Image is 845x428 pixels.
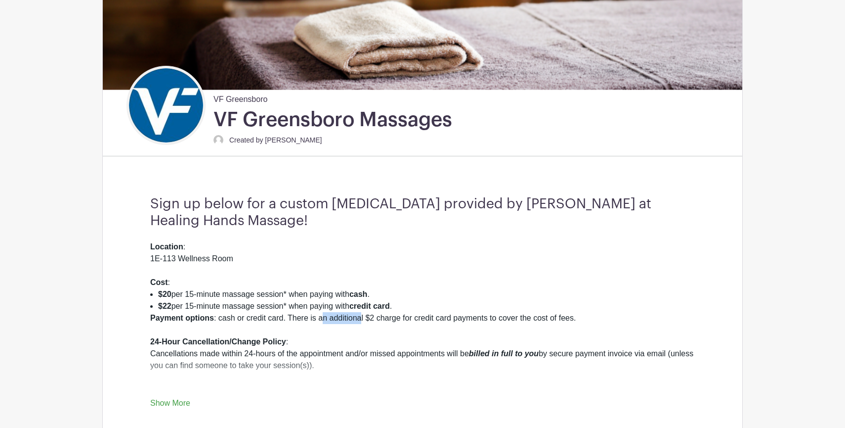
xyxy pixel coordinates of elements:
img: VF_Icon_FullColor_CMYK-small.jpg [129,68,203,143]
h3: Sign up below for a custom [MEDICAL_DATA] provided by [PERSON_NAME] at Healing Hands Massage! [150,196,695,229]
li: per 15-minute massage session* when paying with . [158,288,695,300]
strong: Payment options [150,314,214,322]
img: default-ce2991bfa6775e67f084385cd625a349d9dcbb7a52a09fb2fda1e96e2d18dcdb.png [213,135,223,145]
li: per 15-minute massage session* when paying with . [158,300,695,312]
strong: cash [349,290,367,298]
span: VF Greensboro [213,90,267,105]
strong: $20 [158,290,171,298]
strong: 24-Hour Cancellation/Change Policy [150,337,286,346]
strong: $22 [158,302,171,310]
div: : 1E-113 Wellness Room : [150,241,695,288]
em: billed in full to you [469,349,539,358]
strong: Location [150,242,183,251]
h1: VF Greensboro Massages [213,107,452,132]
small: Created by [PERSON_NAME] [229,136,322,144]
a: Show More [150,399,190,411]
strong: credit card [349,302,390,310]
strong: Cost [150,278,168,286]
